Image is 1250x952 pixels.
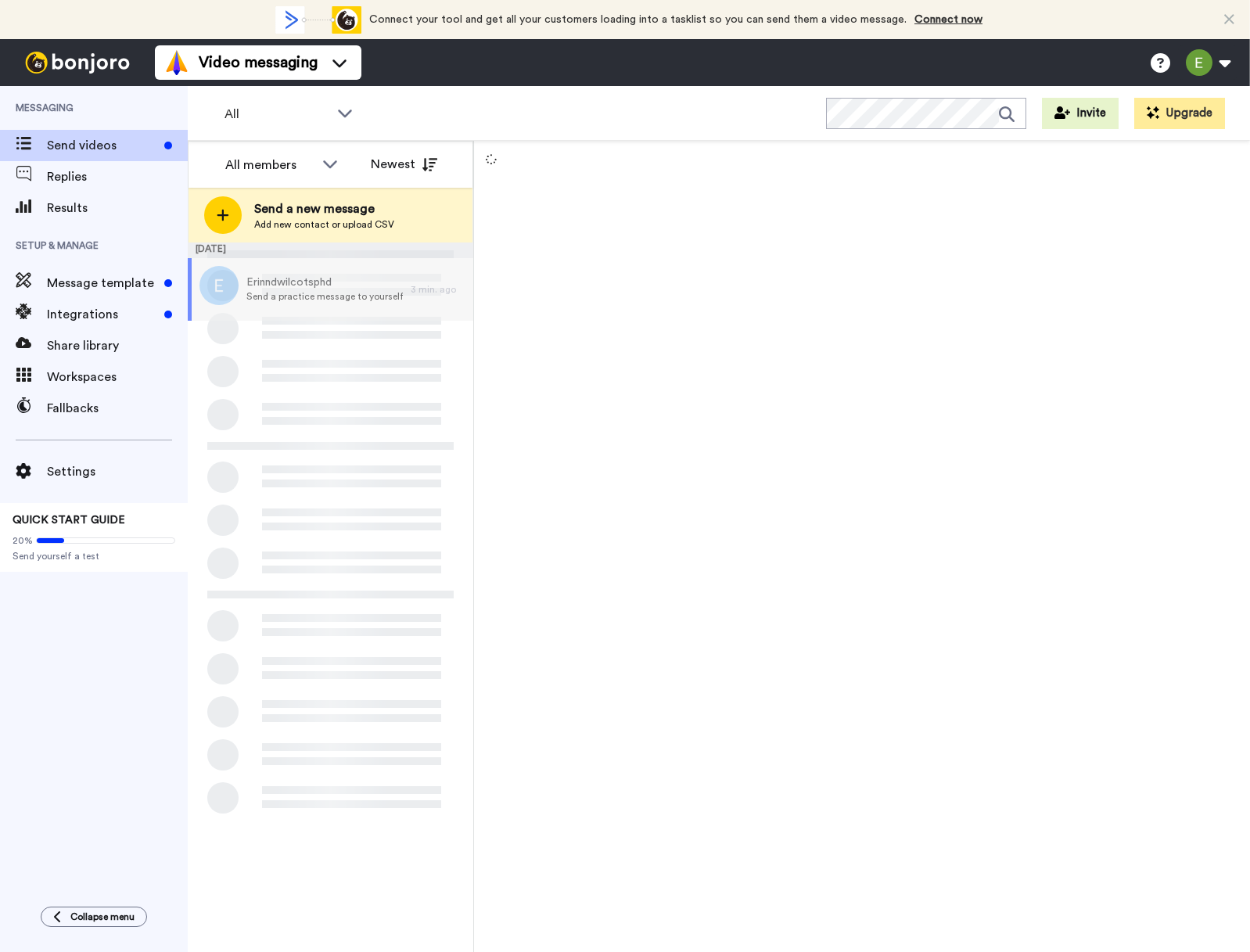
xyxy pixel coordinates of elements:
[1134,98,1225,129] button: Upgrade
[1042,98,1119,129] button: Invite
[199,52,318,74] span: Video messaging
[19,52,136,74] img: bj-logo-header-white.svg
[914,14,982,25] a: Connect now
[225,156,314,174] div: All members
[246,290,403,303] span: Send a practice message to yourself
[47,336,188,355] span: Share library
[47,368,188,386] span: Workspaces
[70,911,135,923] span: Collapse menu
[47,305,158,324] span: Integrations
[13,534,33,547] span: 20%
[275,6,361,34] div: animation
[246,275,403,290] span: Erinndwilcotsphd
[13,515,125,526] span: QUICK START GUIDE
[369,14,907,25] span: Connect your tool and get all your customers loading into a tasklist so you can send them a video...
[199,266,239,305] img: e.png
[47,136,158,155] span: Send videos
[13,550,175,562] span: Send yourself a test
[411,283,465,296] div: 3 min. ago
[254,218,394,231] span: Add new contact or upload CSV
[47,399,188,418] span: Fallbacks
[254,199,394,218] span: Send a new message
[47,274,158,293] span: Message template
[224,105,329,124] span: All
[47,199,188,217] span: Results
[47,167,188,186] span: Replies
[47,462,188,481] span: Settings
[41,907,147,927] button: Collapse menu
[164,50,189,75] img: vm-color.svg
[188,242,473,258] div: [DATE]
[359,149,449,180] button: Newest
